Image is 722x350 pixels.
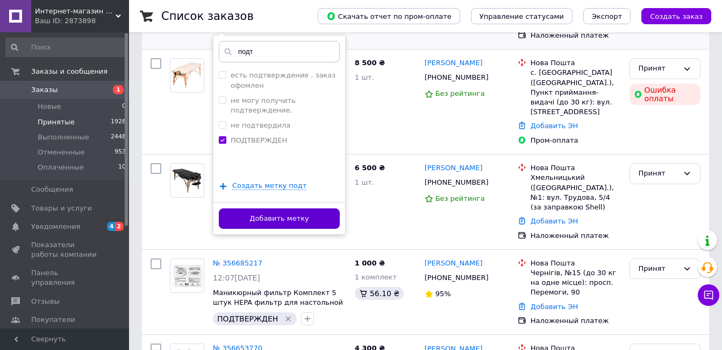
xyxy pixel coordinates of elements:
div: Нова Пошта [531,258,621,268]
a: Маникюрный фильтр Комплект 5 штук HEPA фильтр для настольной вытяжки для маникюра [PERSON_NAME] 5... [213,289,343,327]
span: Показатели работы компании [31,240,99,260]
div: с. [GEOGRAPHIC_DATA] ([GEOGRAPHIC_DATA].), Пункт приймання-видачі (до 30 кг): вул. [STREET_ADDRESS] [531,68,621,117]
span: 1 шт. [355,73,374,81]
a: Фото товару [170,58,204,93]
span: ПОДТВЕРЖДЕН [217,314,278,323]
div: Нова Пошта [531,58,621,68]
button: Скачать отчет по пром-оплате [318,8,460,24]
img: Фото товару [170,59,204,92]
span: Без рейтинга [435,194,485,202]
span: Принятые [38,117,75,127]
div: Принят [639,168,678,179]
h1: Список заказов [161,10,254,23]
span: 953 [115,148,126,157]
a: № 356685217 [213,259,262,267]
span: Отмененные [38,148,84,157]
input: Поиск [5,38,127,57]
span: 1 [113,85,124,94]
div: Чернігів, №15 (до 30 кг на одне місце): просп. Перемоги, 90 [531,268,621,298]
div: Пром-оплата [531,136,621,145]
span: Панель управления [31,268,99,288]
button: Создать заказ [641,8,711,24]
button: Добавить метку [219,208,340,229]
span: Выполненные [38,132,89,142]
span: Создать метку подт [232,181,306,190]
span: Новые [38,102,61,111]
span: 2448 [111,132,126,142]
span: 0 [122,102,126,111]
div: Принят [639,263,678,275]
span: Интернет-магазин "M-Beauty" [35,6,116,16]
a: Фото товару [170,258,204,293]
a: Создать заказ [631,12,711,20]
span: Покупатели [31,315,75,325]
div: Наложенный платеж [531,31,621,40]
span: 12:07[DATE] [213,274,260,282]
div: Наложенный платеж [531,316,621,326]
a: [PERSON_NAME] [425,258,483,269]
span: 6 500 ₴ [355,164,385,172]
span: 2 [115,222,124,231]
a: [PERSON_NAME] [425,58,483,68]
span: Оплаченные [38,163,84,172]
button: Управление статусами [471,8,573,24]
button: Чат с покупателем [698,284,719,306]
span: Заказы и сообщения [31,67,108,76]
div: [PHONE_NUMBER] [423,176,491,190]
span: Управление статусами [480,12,564,20]
span: 8 500 ₴ [355,59,385,67]
label: есть подтверждение . заказ офомлен [231,71,335,89]
label: ПОДТВЕРЖДЕН [231,136,287,144]
span: 10 [118,163,126,172]
div: Ошибка оплаты [630,83,700,105]
span: Сообщения [31,185,73,194]
span: 4 [107,222,116,231]
input: Напишите название метки [219,41,340,62]
span: 95% [435,290,451,298]
div: 56.10 ₴ [355,287,404,300]
span: Отзывы [31,297,60,306]
div: Хмельницький ([GEOGRAPHIC_DATA].), №1: вул. Трудова, 5/4 (за заправкою Shell) [531,173,621,212]
img: Фото товару [170,259,204,292]
a: Фото товару [170,163,204,198]
span: Уведомления [31,222,80,232]
div: Наложенный платеж [531,231,621,241]
span: Товары и услуги [31,204,92,213]
div: Нова Пошта [531,163,621,173]
div: [PHONE_NUMBER] [423,71,491,85]
svg: Удалить метку [284,314,292,323]
label: не подтвердила [231,121,290,129]
span: Скачать отчет по пром-оплате [326,11,452,21]
span: Заказы [31,85,58,95]
span: 1 шт. [355,178,374,186]
span: Экспорт [592,12,622,20]
div: Ваш ID: 2873898 [35,16,129,26]
button: Экспорт [583,8,631,24]
span: 1928 [111,117,126,127]
span: Без рейтинга [435,89,485,97]
a: [PERSON_NAME] [425,163,483,173]
div: Принят [639,63,678,74]
span: Создать заказ [650,12,703,20]
span: 1 000 ₴ [355,259,385,267]
span: 1 комплект [355,273,397,281]
a: Добавить ЭН [531,217,578,225]
img: Фото товару [170,166,204,195]
a: Добавить ЭН [531,303,578,311]
a: Добавить ЭН [531,122,578,130]
div: [PHONE_NUMBER] [423,271,491,285]
label: не могу получить подтверждение. [231,96,296,114]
